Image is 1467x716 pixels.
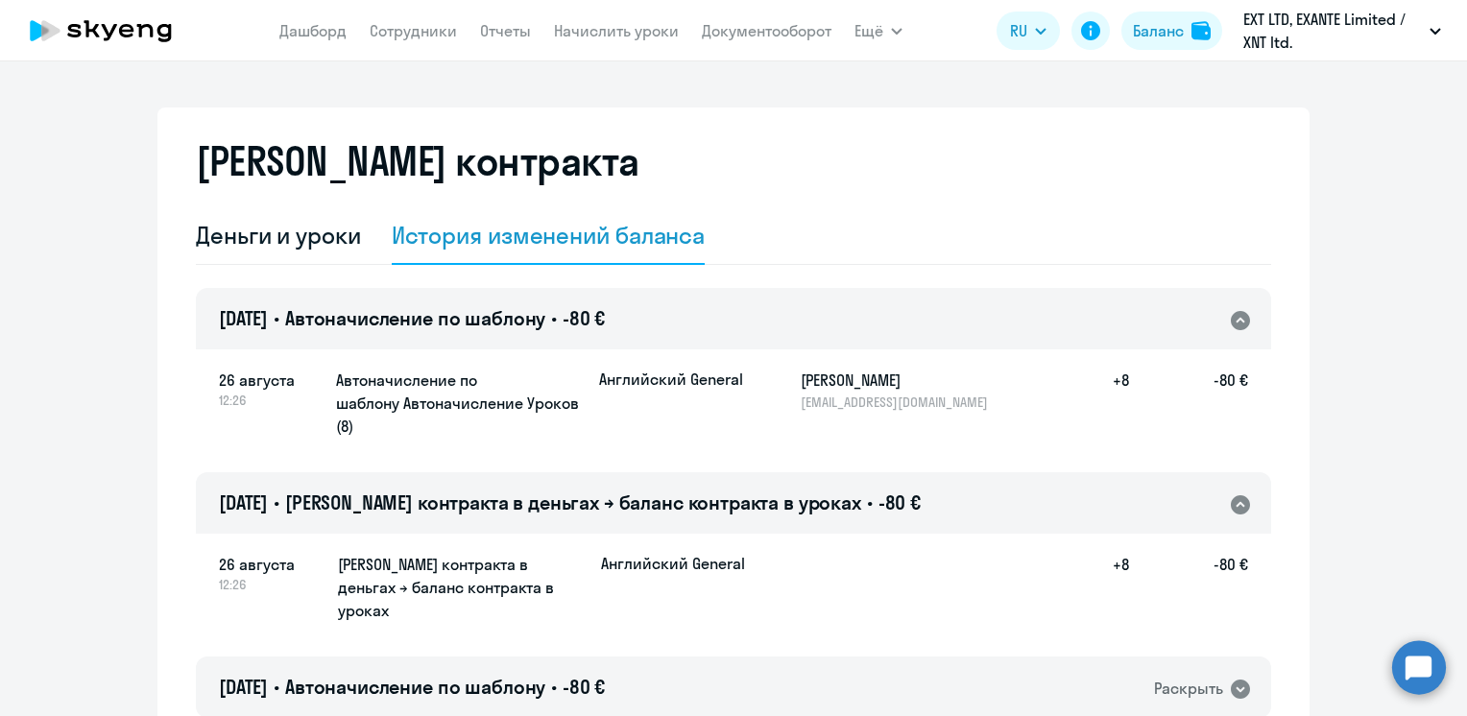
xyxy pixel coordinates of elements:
[1191,21,1211,40] img: balance
[1133,19,1184,42] div: Баланс
[1234,8,1451,54] button: EXT LTD, ‎EXANTE Limited / XNT ltd.
[219,392,321,409] span: 12:26
[480,21,531,40] a: Отчеты
[1154,677,1223,701] div: Раскрыть
[801,394,998,411] p: [EMAIL_ADDRESS][DOMAIN_NAME]
[285,490,861,514] span: [PERSON_NAME] контракта в деньгах → баланс контракта в уроках
[196,138,639,184] h2: [PERSON_NAME] контракта
[1068,553,1129,624] h5: +8
[285,306,545,330] span: Автоначисление по шаблону
[997,12,1060,50] button: RU
[1129,369,1248,411] h5: -80 €
[392,220,706,251] div: История изменений баланса
[285,675,545,699] span: Автоначисление по шаблону
[1121,12,1222,50] button: Балансbalance
[274,306,279,330] span: •
[854,12,902,50] button: Ещё
[801,369,998,392] h5: [PERSON_NAME]
[219,306,268,330] span: [DATE]
[219,553,323,576] span: 26 августа
[338,553,586,622] h5: [PERSON_NAME] контракта в деньгах → баланс контракта в уроках
[196,220,361,251] div: Деньги и уроки
[274,490,279,514] span: •
[563,306,605,330] span: -80 €
[554,21,679,40] a: Начислить уроки
[563,675,605,699] span: -80 €
[601,553,745,574] p: Английский General
[219,675,268,699] span: [DATE]
[702,21,831,40] a: Документооборот
[1243,8,1422,54] p: EXT LTD, ‎EXANTE Limited / XNT ltd.
[551,306,557,330] span: •
[1068,369,1129,411] h5: +8
[867,490,873,514] span: •
[279,21,347,40] a: Дашборд
[274,675,279,699] span: •
[219,369,321,392] span: 26 августа
[336,369,584,438] h5: Автоначисление по шаблону Автоначисление Уроков (8)
[1010,19,1027,42] span: RU
[219,576,323,593] span: 12:26
[878,490,921,514] span: -80 €
[551,675,557,699] span: •
[1129,553,1248,624] h5: -80 €
[219,490,268,514] span: [DATE]
[854,19,883,42] span: Ещё
[370,21,457,40] a: Сотрудники
[599,369,743,390] p: Английский General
